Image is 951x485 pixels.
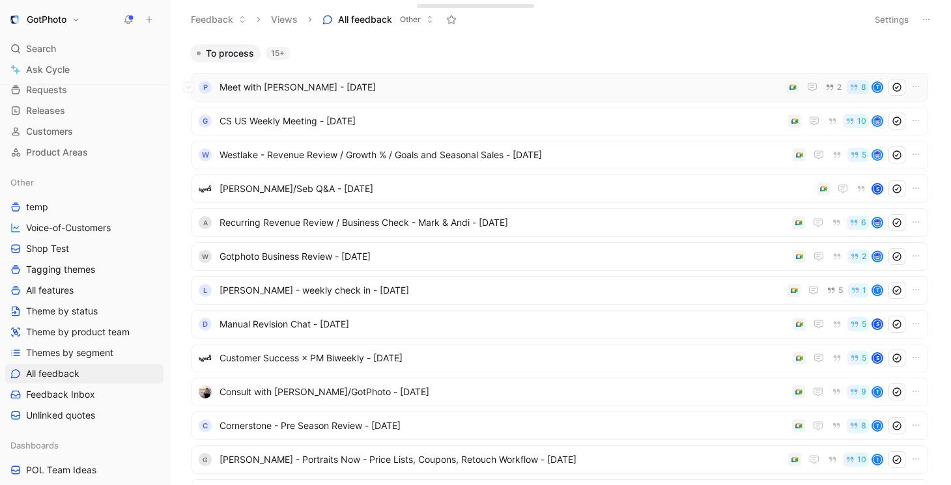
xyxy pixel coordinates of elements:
span: Meet with [PERSON_NAME] - [DATE] [220,79,781,95]
a: All feedback [5,364,163,383]
span: Other [10,176,34,189]
button: 10 [843,114,869,128]
span: Unlinked quotes [26,409,95,422]
div: t [873,83,882,92]
div: t [873,455,882,464]
span: Shop Test [26,242,69,255]
span: 8 [861,83,866,91]
a: G[PERSON_NAME] - Portraits Now - Price Lists, Coupons, Retouch Workflow - [DATE]10t [192,445,928,474]
span: Product Areas [26,146,88,159]
a: GCS US Weekly Meeting - [DATE]10avatar [192,107,928,135]
div: OthertempVoice-of-CustomersShop TestTagging themesAll featuresTheme by statusTheme by product tea... [5,173,163,425]
span: 5 [862,320,866,328]
div: L [199,284,212,297]
div: 15+ [266,47,290,60]
a: Requests [5,80,163,100]
div: S [873,184,882,193]
span: 5 [862,354,866,362]
a: Themes by segment [5,343,163,363]
span: Ask Cycle [26,62,70,77]
img: logo [199,385,212,398]
div: G [199,453,212,466]
button: Views [265,10,304,29]
span: Westlake - Revenue Review / Growth % / Goals and Seasonal Sales - [DATE] [220,147,788,163]
span: Theme by product team [26,326,130,339]
img: avatar [873,150,882,159]
span: Customer Success × PM Biweekly - [DATE] [220,350,788,366]
div: A [199,216,212,229]
a: DManual Revision Chat - [DATE]5S [192,310,928,339]
button: 2 [823,80,844,94]
button: 5 [824,283,845,298]
span: Releases [26,104,65,117]
a: POL Team Ideas [5,460,163,480]
a: ARecurring Revenue Review / Business Check - Mark & Andi - [DATE]6avatar [192,208,928,237]
div: W [199,148,212,161]
button: All feedbackOther [317,10,440,29]
a: logoCustomer Success × PM Biweekly - [DATE]5S [192,344,928,372]
span: [PERSON_NAME] - Portraits Now - Price Lists, Coupons, Retouch Workflow - [DATE] [220,452,783,467]
span: Recurring Revenue Review / Business Check - Mark & Andi - [DATE] [220,215,787,230]
a: logo[PERSON_NAME]/Seb Q&A - [DATE]S [192,174,928,203]
a: All features [5,281,163,300]
span: Tagging themes [26,263,95,276]
div: P [199,81,212,94]
a: WWestlake - Revenue Review / Growth % / Goals and Seasonal Sales - [DATE]5avatar [192,141,928,169]
div: W [199,250,212,263]
button: 2 [847,249,869,264]
span: Feedback Inbox [26,388,95,401]
img: logo [199,352,212,365]
button: Feedback [185,10,252,29]
a: Feedback Inbox [5,385,163,404]
a: Theme by product team [5,322,163,342]
span: Cornerstone - Pre Season Review - [DATE] [220,418,787,434]
a: Ask Cycle [5,60,163,79]
button: 6 [847,215,869,230]
span: Gotphoto Business Review - [DATE] [220,249,788,264]
div: D [199,318,212,331]
span: Search [26,41,56,57]
span: POL Team Ideas [26,464,96,477]
div: Search [5,39,163,59]
a: Customers [5,122,163,141]
div: G [199,115,212,128]
a: temp [5,197,163,217]
span: temp [26,201,48,214]
a: Tagging themes [5,260,163,279]
button: 9 [847,385,869,399]
a: Shop Test [5,239,163,258]
button: 10 [843,452,869,467]
span: Voice-of-Customers [26,221,111,234]
span: Consult with [PERSON_NAME]/GotPhoto - [DATE] [220,384,787,400]
h1: GotPhoto [27,14,66,25]
div: Dashboards [5,436,163,455]
button: GotPhotoGotPhoto [5,10,83,29]
img: logo [199,182,212,195]
div: t [873,387,882,396]
div: Other [5,173,163,192]
span: Customers [26,125,73,138]
span: 8 [861,422,866,430]
div: C [199,419,212,432]
a: Unlinked quotes [5,406,163,425]
a: Product Areas [5,143,163,162]
a: Voice-of-Customers [5,218,163,238]
button: To process [190,44,261,62]
span: Other [400,13,421,26]
button: 5 [847,148,869,162]
img: GotPhoto [8,13,21,26]
span: 2 [837,83,842,91]
span: All features [26,284,74,297]
span: CS US Weekly Meeting - [DATE] [220,113,783,129]
button: Settings [869,10,915,29]
a: WGotphoto Business Review - [DATE]2avatar [192,242,928,271]
span: All feedback [26,367,79,380]
span: 9 [861,388,866,396]
span: 10 [857,117,866,125]
div: t [873,286,882,295]
div: S [873,320,882,329]
img: avatar [873,218,882,227]
button: 8 [847,419,869,433]
a: Theme by status [5,301,163,321]
span: [PERSON_NAME]/Seb Q&A - [DATE] [220,181,812,197]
